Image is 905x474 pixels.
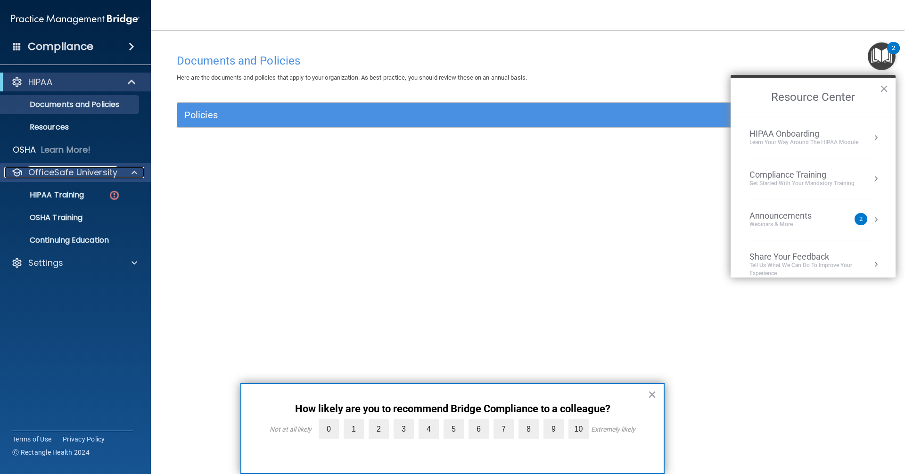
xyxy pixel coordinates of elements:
label: 3 [394,419,414,439]
div: Announcements [749,211,831,221]
p: Documents and Policies [6,100,135,109]
button: Open Resource Center, 2 new notifications [868,42,896,70]
p: Resources [6,123,135,132]
h5: Policies [184,110,696,120]
p: How likely are you to recommend Bridge Compliance to a colleague? [260,403,645,415]
p: OSHA Training [6,213,82,222]
p: Continuing Education [6,236,135,245]
label: 7 [494,419,514,439]
p: Settings [28,257,63,269]
div: Compliance Training [749,170,855,180]
a: Terms of Use [12,434,51,444]
p: OSHA [13,144,36,155]
img: danger-circle.6113f641.png [108,189,120,201]
label: 2 [369,419,389,439]
div: HIPAA Onboarding [749,129,858,139]
iframe: Drift Widget Chat Controller [742,407,894,445]
label: 9 [543,419,564,439]
p: HIPAA Training [6,190,84,200]
div: 2 [892,48,895,60]
div: Share Your Feedback [749,252,877,262]
div: Not at all likely [270,425,312,433]
div: Learn Your Way around the HIPAA module [749,139,858,147]
h4: Documents and Policies [177,55,879,67]
div: Webinars & More [749,221,831,229]
label: 1 [344,419,364,439]
p: HIPAA [28,76,52,88]
label: 8 [518,419,539,439]
div: Extremely likely [591,425,635,433]
p: OfficeSafe University [28,167,117,178]
h4: Compliance [28,40,93,53]
div: Resource Center [731,75,896,278]
span: Here are the documents and policies that apply to your organization. As best practice, you should... [177,74,527,81]
div: Get Started with your mandatory training [749,180,855,188]
img: PMB logo [11,10,140,29]
label: 4 [419,419,439,439]
a: Privacy Policy [63,434,105,444]
label: 10 [568,419,589,439]
label: 0 [319,419,339,439]
div: Tell Us What We Can Do to Improve Your Experience [749,262,877,278]
label: 5 [444,419,464,439]
button: Close [648,387,657,402]
h2: Resource Center [731,78,896,117]
span: Ⓒ Rectangle Health 2024 [12,448,90,457]
p: Learn More! [41,144,91,155]
label: 6 [469,419,489,439]
button: Close [880,81,889,96]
